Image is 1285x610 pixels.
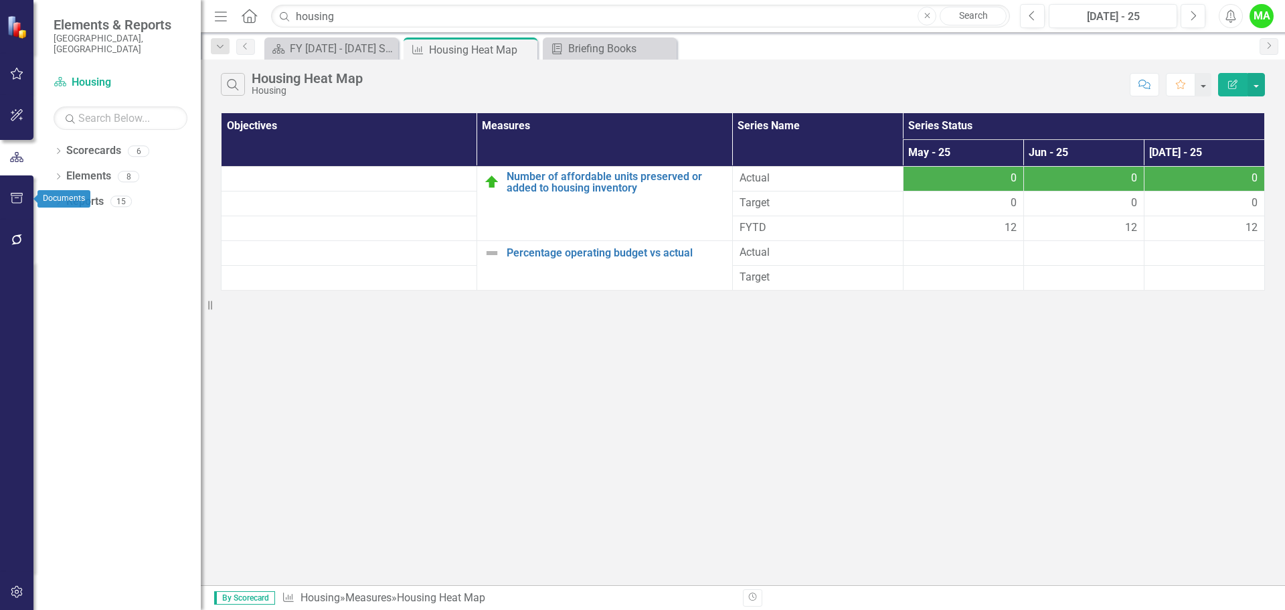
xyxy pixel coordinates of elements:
span: Actual [740,171,896,186]
small: [GEOGRAPHIC_DATA], [GEOGRAPHIC_DATA] [54,33,187,55]
div: Briefing Books [568,40,673,57]
a: Search [940,7,1007,25]
span: 12 [1246,220,1258,236]
span: 0 [1252,196,1258,211]
img: On Target [484,174,500,190]
a: Elements [66,169,111,184]
div: Housing Heat Map [397,591,485,604]
td: Double-Click to Edit [903,240,1023,265]
td: Double-Click to Edit [903,265,1023,290]
a: FY [DATE] - [DATE] Strategic Plan [268,40,395,57]
td: Double-Click to Edit [732,265,903,290]
span: Target [740,196,896,211]
div: Documents [37,190,90,208]
button: [DATE] - 25 [1049,4,1177,28]
span: 0 [1011,171,1017,186]
span: By Scorecard [214,591,275,605]
a: Scorecards [66,143,121,159]
span: FYTD [740,220,896,236]
span: 12 [1125,220,1137,236]
td: Double-Click to Edit [1023,166,1144,191]
span: 0 [1252,171,1258,186]
span: Elements & Reports [54,17,187,33]
td: Double-Click to Edit [903,191,1023,216]
a: Percentage operating budget vs actual [507,247,725,259]
span: Actual [740,245,896,260]
td: Double-Click to Edit [1023,240,1144,265]
button: MA [1250,4,1274,28]
td: Double-Click to Edit [1023,191,1144,216]
div: 8 [118,171,139,182]
div: » » [282,591,733,606]
a: Measures [345,591,392,604]
td: Double-Click to Edit [1144,191,1264,216]
td: Double-Click to Edit [1023,265,1144,290]
td: Double-Click to Edit [1144,240,1264,265]
input: Search Below... [54,106,187,130]
td: Double-Click to Edit [903,166,1023,191]
span: Target [740,270,896,285]
span: 0 [1131,171,1137,186]
td: Double-Click to Edit [732,240,903,265]
div: 15 [110,196,132,208]
input: Search ClearPoint... [271,5,1010,28]
div: Housing Heat Map [252,71,363,86]
span: 12 [1005,220,1017,236]
img: Not Defined [484,245,500,261]
div: [DATE] - 25 [1053,9,1173,25]
span: 0 [1131,196,1137,211]
td: Double-Click to Edit Right Click for Context Menu [477,240,732,290]
td: Double-Click to Edit Right Click for Context Menu [477,166,732,240]
a: Briefing Books [546,40,673,57]
td: Double-Click to Edit [1144,166,1264,191]
td: Double-Click to Edit [732,191,903,216]
span: 0 [1011,196,1017,211]
img: ClearPoint Strategy [7,15,30,39]
div: Housing Heat Map [429,42,534,58]
div: 6 [128,145,149,157]
div: Housing [252,86,363,96]
td: Double-Click to Edit [1144,265,1264,290]
td: Double-Click to Edit [732,166,903,191]
a: Housing [301,591,340,604]
a: Housing [54,75,187,90]
div: FY [DATE] - [DATE] Strategic Plan [290,40,395,57]
a: Number of affordable units preserved or added to housing inventory [507,171,725,194]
